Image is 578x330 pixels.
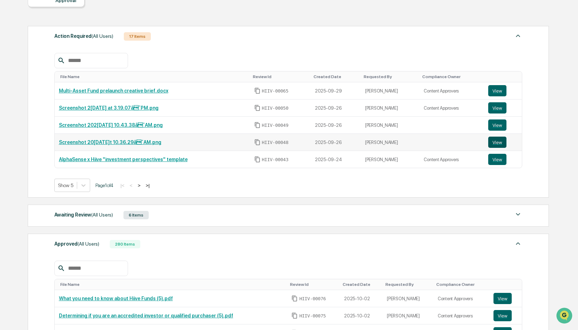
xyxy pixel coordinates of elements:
div: Awaiting Review [54,210,113,219]
td: 2025-09-26 [311,117,361,134]
td: [PERSON_NAME] [361,99,420,117]
td: Content Approvers [419,151,484,168]
button: View [488,137,506,148]
div: Toggle SortBy [436,282,486,287]
a: 🔎Data Lookup [4,99,47,111]
td: 2025-10-02 [340,290,383,307]
span: Attestations [58,88,87,95]
div: Start new chat [24,54,115,61]
a: Powered byPylon [49,118,85,124]
img: caret [514,32,522,40]
td: Content Approvers [433,290,489,307]
td: 2025-09-24 [311,151,361,168]
a: View [488,85,518,96]
a: Determining if you are an accredited investor or qualified purchaser (5).pdf [59,313,233,318]
div: 17 Items [124,32,151,41]
a: AlphaSense x Hiive "investment perspectives" template [59,157,188,162]
div: Toggle SortBy [495,282,519,287]
a: View [488,102,518,114]
span: Pylon [70,119,85,124]
div: Toggle SortBy [385,282,431,287]
div: Toggle SortBy [290,282,337,287]
div: Toggle SortBy [422,74,481,79]
td: [PERSON_NAME] [383,307,433,324]
a: View [488,137,518,148]
a: View [493,310,518,321]
div: 🔎 [7,102,13,108]
span: Copy Id [291,295,298,302]
div: Action Required [54,32,113,41]
span: (All Users) [91,212,113,218]
button: View [488,85,506,96]
img: caret [514,210,522,219]
div: Toggle SortBy [314,74,358,79]
span: HIIV-00048 [262,140,289,145]
div: Toggle SortBy [364,74,417,79]
span: HIIV-00076 [299,296,326,302]
span: Data Lookup [14,102,44,109]
a: View [488,154,518,165]
td: Content Approvers [419,82,484,99]
button: Start new chat [119,56,128,64]
div: Toggle SortBy [60,282,285,287]
div: 280 Items [110,240,140,248]
td: 2025-09-29 [311,82,361,99]
iframe: Open customer support [556,307,574,326]
div: 6 Items [123,211,149,219]
div: Toggle SortBy [490,74,519,79]
span: Copy Id [291,312,298,319]
td: [PERSON_NAME] [361,151,420,168]
div: Approved [54,239,99,248]
span: HIIV-00050 [262,105,289,111]
button: View [493,310,512,321]
a: 🖐️Preclearance [4,85,48,98]
span: (All Users) [92,33,113,39]
span: Page 1 of 4 [95,183,113,188]
img: caret [514,239,522,248]
td: Content Approvers [419,99,484,117]
a: Screenshot 202[DATE] 10.43.38â¯AM.png [59,122,163,128]
span: HIIV-00049 [262,123,289,128]
td: 2025-10-02 [340,307,383,324]
a: Multi-Asset Fund prelaunch creative brief.docx [59,88,168,94]
span: Copy Id [254,156,261,163]
p: How can we help? [7,15,128,26]
td: 2025-09-26 [311,99,361,117]
button: >| [143,183,152,188]
button: View [488,119,506,131]
div: 🗄️ [51,89,56,95]
td: [PERSON_NAME] [383,290,433,307]
a: 🗄️Attestations [48,85,90,98]
td: [PERSON_NAME] [361,134,420,151]
td: [PERSON_NAME] [361,117,420,134]
a: View [493,293,518,304]
span: Copy Id [254,122,261,128]
span: Copy Id [254,105,261,111]
div: 🖐️ [7,89,13,95]
button: View [488,154,506,165]
a: What you need to know about Hiive Funds (5).pdf [59,296,173,301]
div: Toggle SortBy [60,74,247,79]
a: Screenshot 20[DATE]t 10.36.29â¯AM.png [59,139,161,145]
td: [PERSON_NAME] [361,82,420,99]
span: HIIV-00075 [299,313,326,319]
td: 2025-09-26 [311,134,361,151]
span: Preclearance [14,88,45,95]
button: > [136,183,143,188]
button: |< [119,183,127,188]
button: < [128,183,135,188]
button: View [493,293,512,304]
div: Toggle SortBy [253,74,308,79]
td: Content Approvers [433,307,489,324]
a: View [488,119,518,131]
img: 1746055101610-c473b297-6a78-478c-a979-82029cc54cd1 [7,54,20,66]
button: View [488,102,506,114]
div: We're available if you need us! [24,61,89,66]
a: Screenshot 2[DATE] at 3.19.07â¯PM.png [59,105,159,111]
span: HIIV-00065 [262,88,289,94]
span: Copy Id [254,139,261,145]
span: (All Users) [78,241,99,247]
span: HIIV-00043 [262,157,289,163]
